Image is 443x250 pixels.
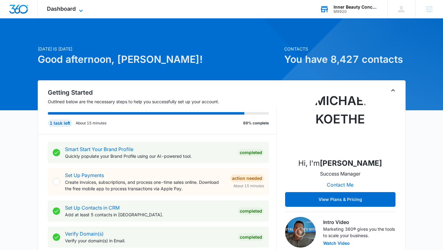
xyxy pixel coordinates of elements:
[298,158,382,169] p: Hi, I'm
[65,237,233,244] p: Verify your domain(s) in Email.
[76,120,106,126] p: About 15 minutes
[285,217,316,248] img: Intro Video
[323,218,395,226] h3: Intro Video
[238,233,264,241] div: Completed
[284,52,406,67] h1: You have 8,427 contacts
[38,52,281,67] h1: Good afternoon, [PERSON_NAME]!
[47,6,76,12] span: Dashboard
[48,88,277,97] h2: Getting Started
[323,226,395,239] p: Marketing 360® gives you the tools to scale your business.
[320,170,361,177] p: Success Manager
[233,183,264,189] span: About 15 minutes
[389,87,397,94] button: Toggle Collapse
[65,172,104,178] a: Set Up Payments
[65,211,233,218] p: Add at least 5 contacts in [GEOGRAPHIC_DATA].
[38,46,281,52] p: [DATE] is [DATE]
[321,177,360,192] button: Contact Me
[65,205,120,211] a: Set Up Contacts in CRM
[238,149,264,156] div: Completed
[65,231,104,237] a: Verify Domain(s)
[230,175,264,182] div: Action Needed
[65,146,133,152] a: Smart Start Your Brand Profile
[285,192,395,207] button: View Plans & Pricing
[48,119,72,127] div: 1 task left
[238,207,264,215] div: Completed
[243,120,269,126] p: 89% complete
[323,241,350,245] button: Watch Video
[284,46,406,52] p: Contacts
[65,153,233,159] p: Quickly populate your Brand Profile using our AI-powered tool.
[320,159,382,168] strong: [PERSON_NAME]
[48,98,277,105] p: Outlined below are the necessary steps to help you successfully set up your account.
[334,9,378,14] div: account id
[310,92,371,153] img: Michael Koethe
[65,179,225,192] p: Create invoices, subscriptions, and process one-time sales online. Download the free mobile app t...
[334,5,378,9] div: account name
